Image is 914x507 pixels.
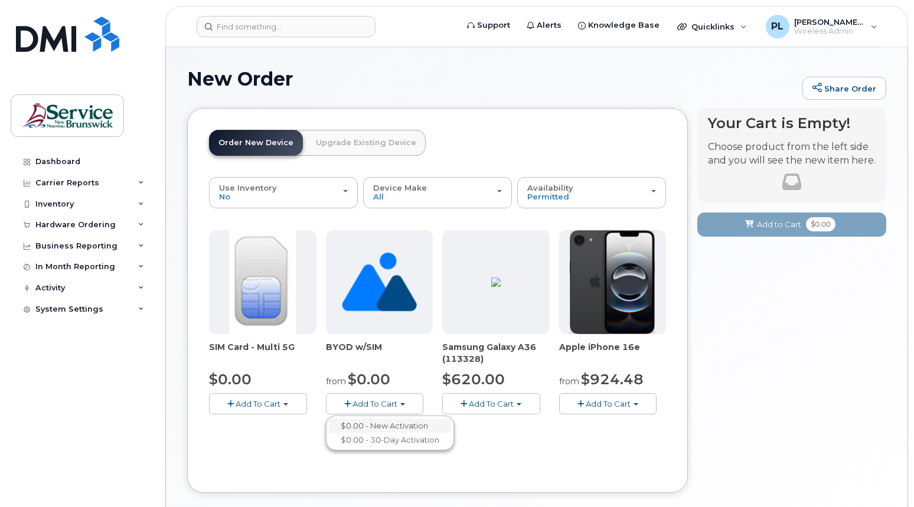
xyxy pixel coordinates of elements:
[570,230,655,334] img: iphone16e.png
[559,393,657,414] button: Add To Cart
[708,115,876,131] h4: Your Cart is Empty!
[306,130,426,156] a: Upgrade Existing Device
[326,393,424,414] button: Add To Cart
[757,219,801,230] span: Add to Cart
[491,277,501,287] img: ED9FC9C2-4804-4D92-8A77-98887F1967E0.png
[209,130,303,156] a: Order New Device
[219,192,230,201] span: No
[342,230,417,334] img: no_image_found-2caef05468ed5679b831cfe6fc140e25e0c280774317ffc20a367ab7fd17291e.png
[209,341,316,365] div: SIM Card - Multi 5G
[581,371,644,388] span: $924.48
[209,177,358,208] button: Use Inventory No
[373,192,384,201] span: All
[708,140,876,168] p: Choose product from the left side and you will see the new item here.
[802,77,886,100] a: Share Order
[442,341,550,365] div: Samsung Galaxy A36 (113328)
[442,371,505,388] span: $620.00
[329,418,451,433] a: $0.00 - New Activation
[697,212,886,237] button: Add to Cart $0.00
[527,183,573,192] span: Availability
[352,399,397,408] span: Add To Cart
[187,68,797,89] h1: New Order
[329,433,451,447] a: $0.00 - 30-Day Activation
[326,376,346,387] small: from
[219,183,277,192] span: Use Inventory
[348,371,390,388] span: $0.00
[326,341,433,365] div: BYOD w/SIM
[442,393,540,414] button: Add To Cart
[363,177,512,208] button: Device Make All
[559,341,667,365] div: Apple iPhone 16e
[517,177,666,208] button: Availability Permitted
[559,376,579,387] small: from
[806,217,835,231] span: $0.00
[469,399,514,408] span: Add To Cart
[209,371,252,388] span: $0.00
[209,393,307,414] button: Add To Cart
[586,399,631,408] span: Add To Cart
[527,192,569,201] span: Permitted
[229,230,296,334] img: 00D627D4-43E9-49B7-A367-2C99342E128C.jpg
[373,183,427,192] span: Device Make
[236,399,280,408] span: Add To Cart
